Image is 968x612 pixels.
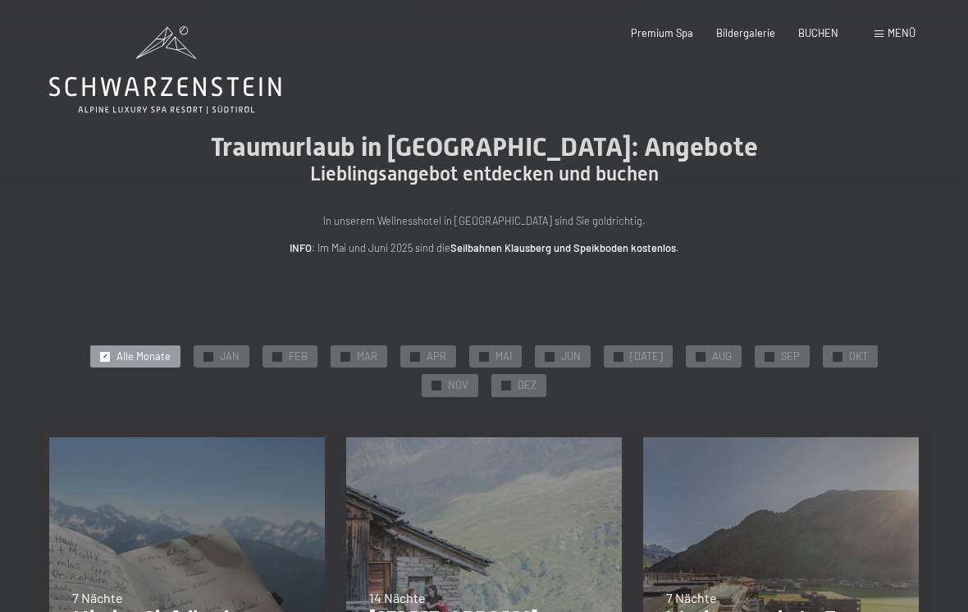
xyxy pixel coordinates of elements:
[220,349,240,364] span: JAN
[561,349,581,364] span: JUN
[211,131,758,162] span: Traumurlaub in [GEOGRAPHIC_DATA]: Angebote
[767,352,773,361] span: ✓
[712,349,732,364] span: AUG
[798,26,838,39] a: BUCHEN
[450,241,676,254] strong: Seilbahnen Klausberg und Speikboden kostenlos
[631,26,693,39] a: Premium Spa
[290,241,312,254] strong: INFO
[781,349,800,364] span: SEP
[518,378,537,393] span: DEZ
[482,352,487,361] span: ✓
[289,349,308,364] span: FEB
[716,26,775,39] a: Bildergalerie
[547,352,553,361] span: ✓
[72,590,123,605] span: 7 Nächte
[888,26,915,39] span: Menü
[369,590,426,605] span: 14 Nächte
[206,352,212,361] span: ✓
[116,349,171,364] span: Alle Monate
[156,240,812,256] p: : Im Mai und Juni 2025 sind die .
[434,381,440,390] span: ✓
[310,162,659,185] span: Lieblingsangebot entdecken und buchen
[103,352,108,361] span: ✓
[504,381,509,390] span: ✓
[630,349,663,364] span: [DATE]
[698,352,704,361] span: ✓
[616,352,622,361] span: ✓
[666,590,717,605] span: 7 Nächte
[835,352,841,361] span: ✓
[156,212,812,229] p: In unserem Wellnesshotel in [GEOGRAPHIC_DATA] sind Sie goldrichtig.
[275,352,281,361] span: ✓
[448,378,468,393] span: NOV
[849,349,868,364] span: OKT
[495,349,512,364] span: MAI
